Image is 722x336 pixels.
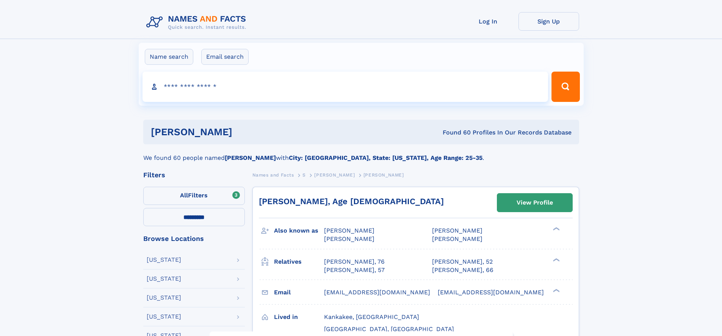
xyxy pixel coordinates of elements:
[252,170,294,180] a: Names and Facts
[145,49,193,65] label: Name search
[143,172,245,178] div: Filters
[551,257,560,262] div: ❯
[432,266,493,274] a: [PERSON_NAME], 66
[201,49,249,65] label: Email search
[143,144,579,163] div: We found 60 people named with .
[302,172,306,178] span: S
[324,325,454,333] span: [GEOGRAPHIC_DATA], [GEOGRAPHIC_DATA]
[337,128,572,137] div: Found 60 Profiles In Our Records Database
[143,235,245,242] div: Browse Locations
[363,172,404,178] span: [PERSON_NAME]
[324,313,419,320] span: Kankakee, [GEOGRAPHIC_DATA]
[438,289,544,296] span: [EMAIL_ADDRESS][DOMAIN_NAME]
[517,194,553,211] div: View Profile
[324,227,374,234] span: [PERSON_NAME]
[518,12,579,31] a: Sign Up
[551,288,560,293] div: ❯
[147,295,181,301] div: [US_STATE]
[143,72,548,102] input: search input
[302,170,306,180] a: S
[151,127,338,137] h1: [PERSON_NAME]
[225,154,276,161] b: [PERSON_NAME]
[274,255,324,268] h3: Relatives
[324,235,374,242] span: [PERSON_NAME]
[432,258,493,266] a: [PERSON_NAME], 52
[143,187,245,205] label: Filters
[432,227,482,234] span: [PERSON_NAME]
[274,286,324,299] h3: Email
[551,72,579,102] button: Search Button
[259,197,444,206] a: [PERSON_NAME], Age [DEMOGRAPHIC_DATA]
[324,289,430,296] span: [EMAIL_ADDRESS][DOMAIN_NAME]
[324,266,385,274] a: [PERSON_NAME], 57
[314,170,355,180] a: [PERSON_NAME]
[180,192,188,199] span: All
[274,311,324,323] h3: Lived in
[147,314,181,320] div: [US_STATE]
[289,154,482,161] b: City: [GEOGRAPHIC_DATA], State: [US_STATE], Age Range: 25-35
[458,12,518,31] a: Log In
[147,257,181,263] div: [US_STATE]
[147,276,181,282] div: [US_STATE]
[432,235,482,242] span: [PERSON_NAME]
[497,194,572,212] a: View Profile
[324,258,385,266] a: [PERSON_NAME], 76
[314,172,355,178] span: [PERSON_NAME]
[551,227,560,231] div: ❯
[143,12,252,33] img: Logo Names and Facts
[274,224,324,237] h3: Also known as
